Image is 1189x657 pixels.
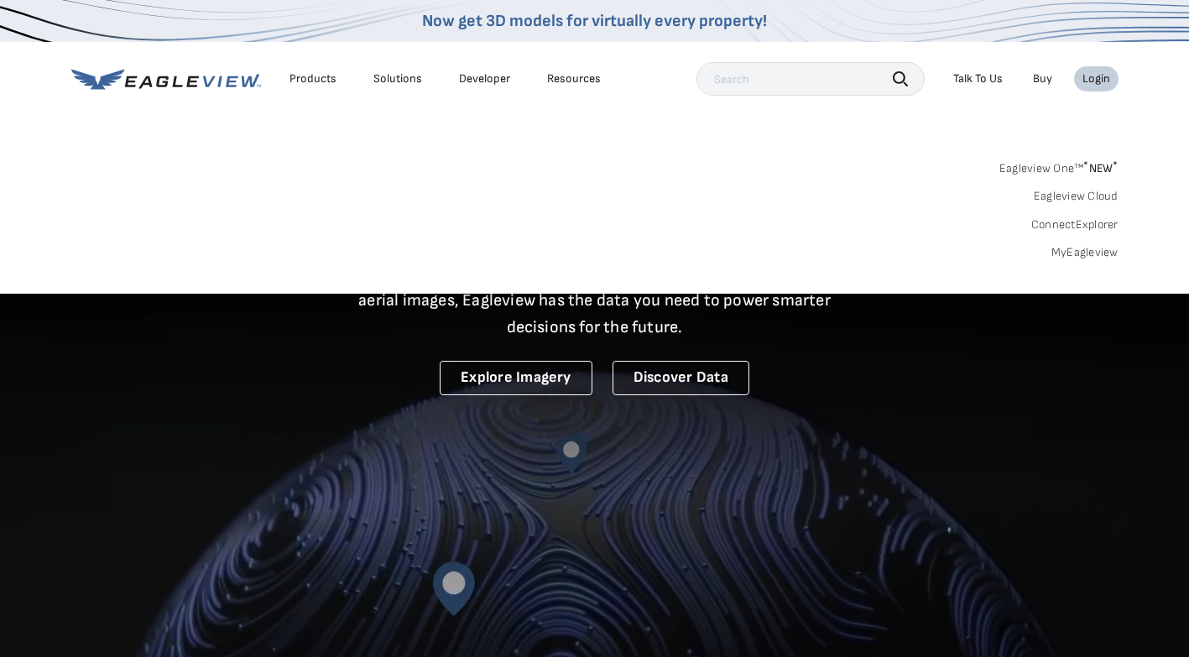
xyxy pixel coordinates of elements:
[1034,189,1119,204] a: Eagleview Cloud
[338,260,852,341] p: A new era starts here. Built on more than 3.5 billion high-resolution aerial images, Eagleview ha...
[953,71,1003,86] div: Talk To Us
[289,71,336,86] div: Products
[696,62,925,96] input: Search
[1031,217,1119,232] a: ConnectExplorer
[1051,245,1119,260] a: MyEagleview
[459,71,510,86] a: Developer
[547,71,601,86] div: Resources
[999,156,1119,175] a: Eagleview One™*NEW*
[440,361,592,395] a: Explore Imagery
[422,11,767,31] a: Now get 3D models for virtually every property!
[373,71,422,86] div: Solutions
[1082,71,1110,86] div: Login
[1083,161,1118,175] span: NEW
[1033,71,1052,86] a: Buy
[613,361,749,395] a: Discover Data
